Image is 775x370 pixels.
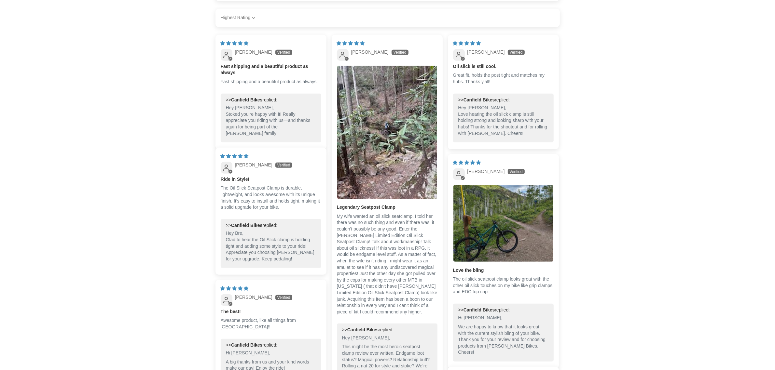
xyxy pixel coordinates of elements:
div: >> replied: [226,342,316,349]
span: 5 star review [337,41,365,46]
b: Ride in Style! [221,176,321,183]
div: >> replied: [342,327,432,333]
span: 5 star review [221,286,249,291]
b: Canfield Bikes [231,342,262,348]
b: Fast shipping and a beautiful product as always [221,63,321,76]
b: The best! [221,309,321,315]
img: User picture [453,185,553,262]
p: Hey Bre, Glad to hear the Oil Slick clamp is holding tight and adding some style to your ride! Ap... [226,230,316,262]
span: 5 star review [221,41,249,46]
p: Hey [PERSON_NAME], Stoked you’re happy with it! Really appreciate you riding with us—and thanks a... [226,105,316,137]
b: Love the bling [453,267,554,274]
p: Great fit, holds the post tight and matches my hubs. Thanks y'all! [453,72,554,85]
img: User picture [337,66,437,199]
span: 5 star review [453,160,481,165]
p: Hey [PERSON_NAME], Love hearing the oil slick clamp is still holding strong and looking sharp wit... [458,105,548,137]
p: Awesome product, like all things from [GEOGRAPHIC_DATA]!! [221,317,321,330]
a: Link to user picture 1 [453,185,554,262]
p: Hey [PERSON_NAME], [342,335,432,341]
p: The oil slick seatpost clamp looks great with the other oil slick touches on my bike like grip cl... [453,276,554,295]
b: Canfield Bikes [231,223,262,228]
p: My wife wanted an oil slick seatclamp. I told her there was no such thing and even if there was, ... [337,213,437,315]
p: Hi [PERSON_NAME], [226,350,316,356]
p: The Oil Slick Seatpost Clamp is durable, lightweight, and looks awesome with its unique finish. I... [221,185,321,210]
div: >> replied: [226,97,316,103]
div: >> replied: [458,97,548,103]
div: >> replied: [226,222,316,229]
span: [PERSON_NAME] [235,162,272,167]
span: [PERSON_NAME] [467,169,505,174]
span: [PERSON_NAME] [235,49,272,55]
b: Canfield Bikes [464,97,495,102]
b: Canfield Bikes [231,97,262,102]
p: Hi [PERSON_NAME], [458,315,548,321]
b: Canfield Bikes [464,307,495,312]
select: Sort dropdown [221,11,257,24]
span: 5 star review [221,153,249,159]
b: Oil slick is still cool. [453,63,554,70]
p: Fast shipping and a beautiful product as always. [221,79,321,85]
a: Link to user picture 1 [337,65,437,199]
div: >> replied: [458,307,548,313]
span: 5 star review [453,41,481,46]
b: Canfield Bikes [347,327,379,332]
span: [PERSON_NAME] [351,49,389,55]
p: We are happy to know that it looks great with the current stylish bling of your bike. Thank you f... [458,324,548,356]
span: [PERSON_NAME] [467,49,505,55]
b: Legendary Seatpost Clamp [337,204,437,211]
span: [PERSON_NAME] [235,295,272,300]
